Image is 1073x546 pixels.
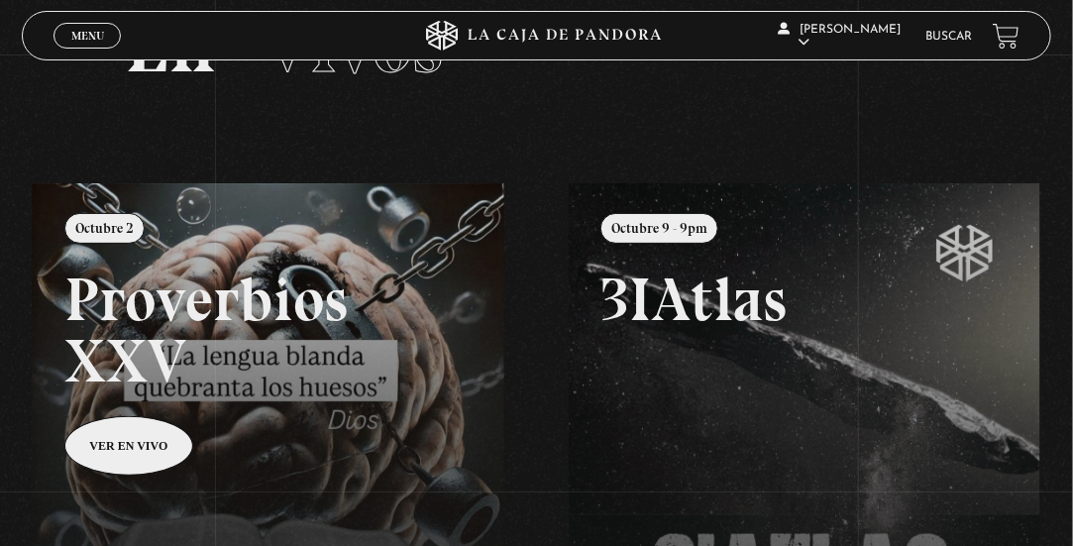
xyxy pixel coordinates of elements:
span: Menu [71,30,104,42]
a: Buscar [926,31,973,43]
span: [PERSON_NAME] [778,24,901,49]
span: Cerrar [64,47,111,60]
a: View your shopping cart [993,23,1019,50]
h2: En [125,5,949,84]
